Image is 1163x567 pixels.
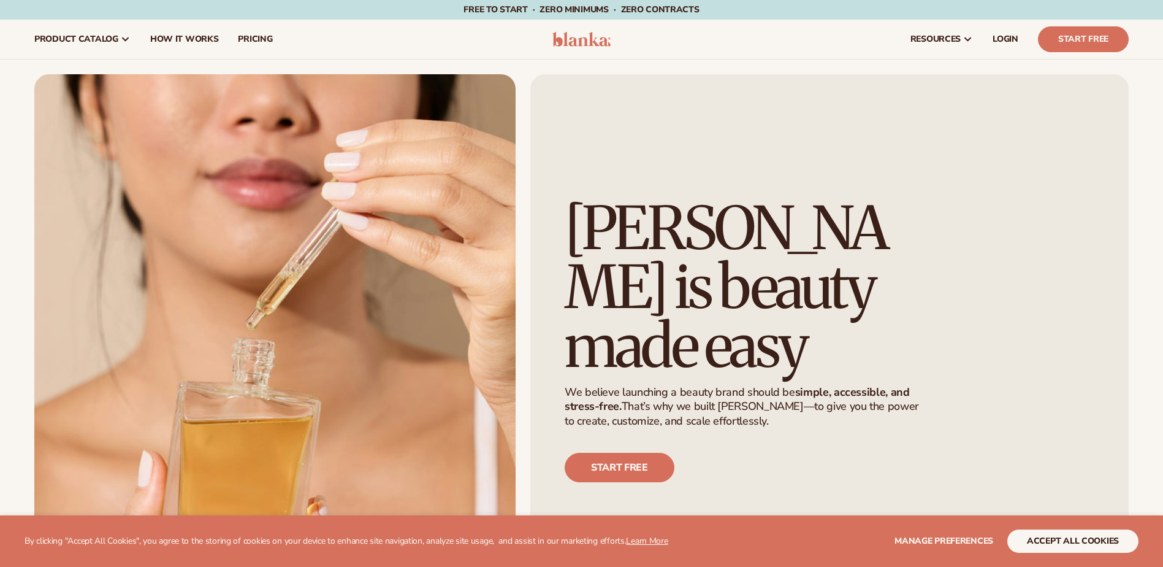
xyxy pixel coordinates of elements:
[228,20,282,59] a: pricing
[25,536,668,547] p: By clicking "Accept All Cookies", you agree to the storing of cookies on your device to enhance s...
[34,34,118,44] span: product catalog
[1007,530,1138,553] button: accept all cookies
[25,20,140,59] a: product catalog
[150,34,219,44] span: How It Works
[238,34,272,44] span: pricing
[565,385,910,414] strong: simple, accessible, and stress-free.
[894,535,993,547] span: Manage preferences
[901,20,983,59] a: resources
[565,199,937,376] h1: [PERSON_NAME] is beauty made easy
[993,34,1018,44] span: LOGIN
[552,32,611,47] img: logo
[140,20,229,59] a: How It Works
[463,4,699,15] span: Free to start · ZERO minimums · ZERO contracts
[565,453,674,482] a: Start free
[626,535,668,547] a: Learn More
[983,20,1028,59] a: LOGIN
[565,385,930,428] p: We believe launching a beauty brand should be That’s why we built [PERSON_NAME]—to give you the p...
[894,530,993,553] button: Manage preferences
[910,34,961,44] span: resources
[1038,26,1129,52] a: Start Free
